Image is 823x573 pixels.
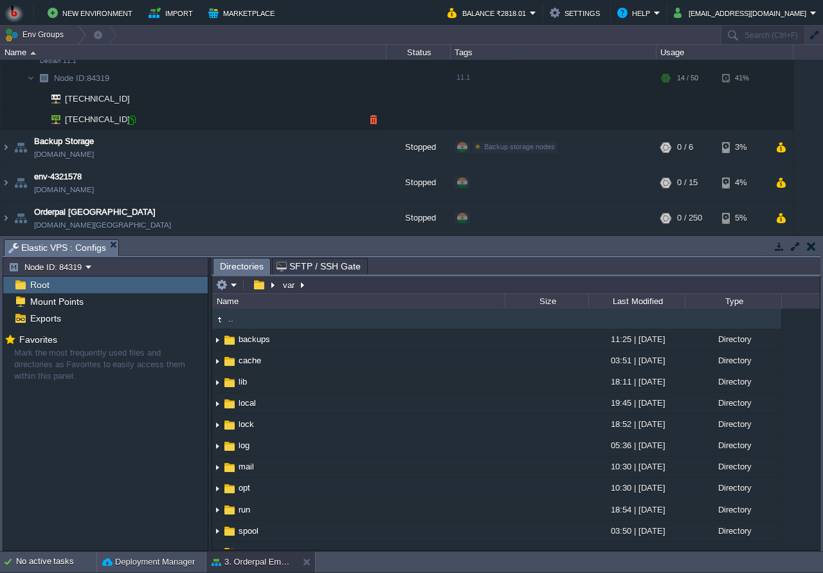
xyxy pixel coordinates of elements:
img: AMDAwAAAACH5BAEAAAAALAAAAAABAAEAAAICRAEAOw== [212,330,222,350]
button: Import [149,5,197,21]
a: [DOMAIN_NAME] [34,184,94,197]
button: var [281,279,298,291]
img: AMDAwAAAACH5BAEAAAAALAAAAAABAAEAAAICRAEAOw== [222,503,237,517]
span: .. [226,313,235,324]
a: Node ID:84319 [53,73,111,84]
div: 03:51 | [DATE] [588,350,685,370]
span: SFTP / SSH Gate [276,259,361,274]
img: AMDAwAAAACH5BAEAAAAALAAAAAABAAEAAAICRAEAOw== [212,479,222,499]
img: AMDAwAAAACH5BAEAAAAALAAAAAABAAEAAAICRAEAOw== [212,313,226,327]
img: AMDAwAAAACH5BAEAAAAALAAAAAABAAEAAAICRAEAOw== [30,51,36,55]
img: AMDAwAAAACH5BAEAAAAALAAAAAABAAEAAAICRAEAOw== [222,376,237,390]
div: Tags [451,45,656,60]
a: spool [237,525,260,536]
img: AMDAwAAAACH5BAEAAAAALAAAAAABAAEAAAICRAEAOw== [35,89,42,109]
div: Directory [685,478,781,498]
img: AMDAwAAAACH5BAEAAAAALAAAAAABAAEAAAICRAEAOw== [222,545,237,559]
img: AMDAwAAAACH5BAEAAAAALAAAAAABAAEAAAICRAEAOw== [212,436,222,456]
div: Directory [685,414,781,434]
div: Type [686,294,781,309]
a: Exports [28,313,63,324]
a: cache [237,355,263,366]
img: AMDAwAAAACH5BAEAAAAALAAAAAABAAEAAAICRAEAOw== [222,482,237,496]
div: Directory [685,457,781,477]
div: Last Modified [590,294,685,309]
img: AMDAwAAAACH5BAEAAAAALAAAAAABAAEAAAICRAEAOw== [212,457,222,477]
div: Name [1,45,386,60]
span: mail [237,461,256,472]
span: opt [237,482,252,493]
img: AMDAwAAAACH5BAEAAAAALAAAAAABAAEAAAICRAEAOw== [1,201,11,236]
a: tmp [237,547,255,558]
img: AMDAwAAAACH5BAEAAAAALAAAAAABAAEAAAICRAEAOw== [212,543,222,563]
img: AMDAwAAAACH5BAEAAAAALAAAAAABAAEAAAICRAEAOw== [222,333,237,347]
span: 84319 [53,73,111,84]
span: local [237,397,258,408]
button: Deployment Manager [102,556,195,568]
button: Marketplace [208,5,278,21]
a: Root [28,279,51,291]
div: 0 / 6 [677,131,693,165]
div: 10:30 | [DATE] [588,478,685,498]
img: AMDAwAAAACH5BAEAAAAALAAAAAABAAEAAAICRAEAOw== [35,69,53,89]
div: Directory [685,393,781,413]
img: AMDAwAAAACH5BAEAAAAALAAAAAABAAEAAAICRAEAOw== [212,415,222,435]
img: AMDAwAAAACH5BAEAAAAALAAAAAABAAEAAAICRAEAOw== [12,131,30,165]
div: Directory [685,521,781,541]
img: AMDAwAAAACH5BAEAAAAALAAAAAABAAEAAAICRAEAOw== [212,372,222,392]
button: Node ID: 84319 [8,261,86,273]
button: New Environment [48,5,136,21]
span: [TECHNICAL_ID] [64,110,132,130]
a: lib [237,376,249,387]
button: Env Groups [5,26,68,44]
div: Directory [685,372,781,392]
a: Backup Storage [34,136,94,149]
div: 05:36 | [DATE] [588,435,685,455]
img: AMDAwAAAACH5BAEAAAAALAAAAAABAAEAAAICRAEAOw== [42,110,60,130]
img: AMDAwAAAACH5BAEAAAAALAAAAAABAAEAAAICRAEAOw== [12,166,30,201]
img: AMDAwAAAACH5BAEAAAAALAAAAAABAAEAAAICRAEAOw== [212,500,222,520]
img: AMDAwAAAACH5BAEAAAAALAAAAAABAAEAAAICRAEAOw== [42,89,60,109]
div: 11:25 | [DATE] [588,329,685,349]
div: Stopped [386,131,451,165]
img: AMDAwAAAACH5BAEAAAAALAAAAAABAAEAAAICRAEAOw== [222,354,237,368]
div: 18:54 | [DATE] [588,500,685,520]
div: 4% [722,166,764,201]
span: Debian 11.1 [40,58,77,66]
div: 41% [722,69,764,89]
a: lock [237,419,256,430]
img: AMDAwAAAACH5BAEAAAAALAAAAAABAAEAAAICRAEAOw== [1,166,11,201]
img: AMDAwAAAACH5BAEAAAAALAAAAAABAAEAAAICRAEAOw== [1,131,11,165]
span: [DOMAIN_NAME] [34,149,94,161]
button: [EMAIL_ADDRESS][DOMAIN_NAME] [674,5,810,21]
div: 0 / 15 [677,166,698,201]
img: AMDAwAAAACH5BAEAAAAALAAAAAABAAEAAAICRAEAOw== [222,418,237,432]
a: run [237,504,252,515]
span: 11.1 [457,74,470,82]
img: Bitss Techniques [5,3,24,23]
span: Orderpal [GEOGRAPHIC_DATA] [34,206,156,219]
img: AMDAwAAAACH5BAEAAAAALAAAAAABAAEAAAICRAEAOw== [222,460,237,475]
button: Settings [550,5,604,21]
img: AMDAwAAAACH5BAEAAAAALAAAAAABAAEAAAICRAEAOw== [35,110,42,130]
div: Directory [685,500,781,520]
img: AMDAwAAAACH5BAEAAAAALAAAAAABAAEAAAICRAEAOw== [222,397,237,411]
img: AMDAwAAAACH5BAEAAAAALAAAAAABAAEAAAICRAEAOw== [212,394,222,414]
span: [TECHNICAL_ID] [64,89,132,109]
div: 0 / 250 [677,201,702,236]
div: No active tasks [16,552,96,572]
a: [TECHNICAL_ID] [64,115,132,125]
img: AMDAwAAAACH5BAEAAAAALAAAAAABAAEAAAICRAEAOw== [12,201,30,236]
span: env-4321578 [34,171,82,184]
button: Help [617,5,654,21]
div: 14 / 50 [677,69,698,89]
div: 5% [722,201,764,236]
div: Stopped [386,166,451,201]
div: 18:54 | [DATE] [588,542,685,562]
